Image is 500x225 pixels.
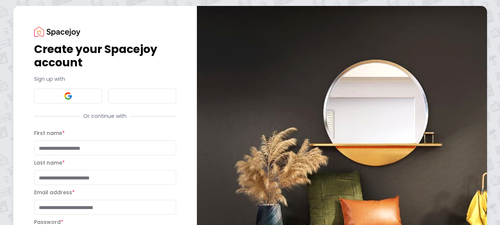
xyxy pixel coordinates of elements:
[80,112,130,120] span: Or continue with
[138,92,147,100] img: Facebook signin
[34,27,80,37] img: Spacejoy Logo
[34,43,176,69] h1: Create your Spacejoy account
[34,129,65,137] label: First name
[34,159,65,166] label: Last name
[34,189,75,196] label: Email address
[34,75,176,83] p: Sign up with
[64,92,73,100] img: Google signin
